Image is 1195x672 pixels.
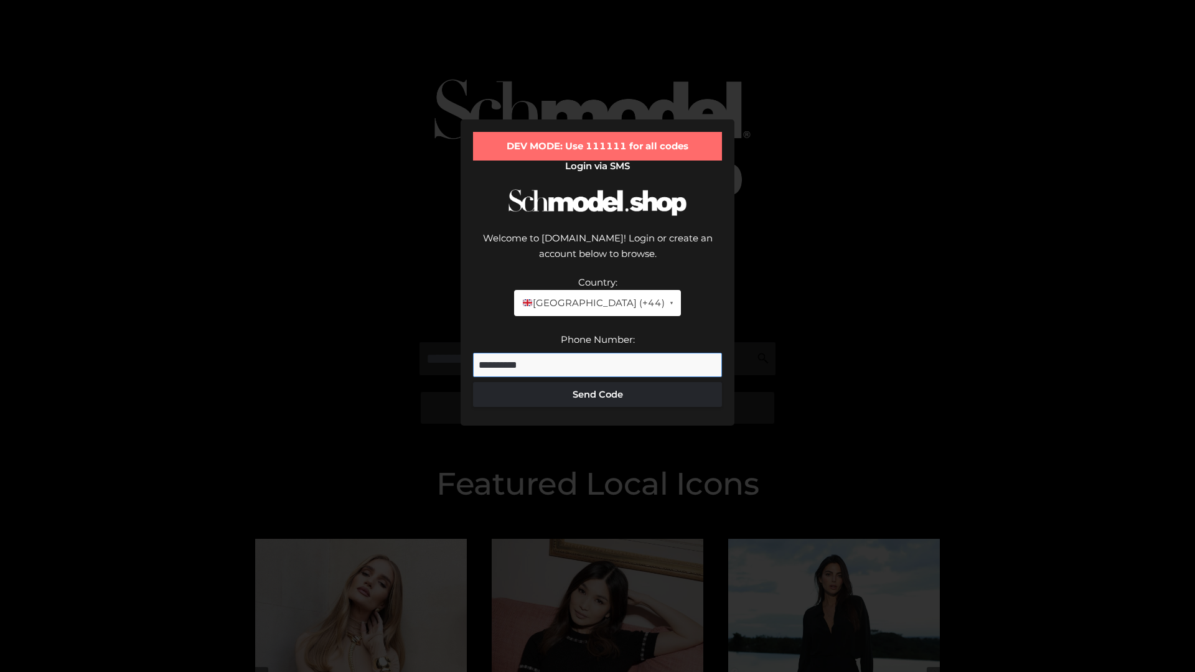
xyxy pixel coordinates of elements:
[561,334,635,345] label: Phone Number:
[523,298,532,307] img: 🇬🇧
[504,178,691,227] img: Schmodel Logo
[473,161,722,172] h2: Login via SMS
[473,382,722,407] button: Send Code
[522,295,664,311] span: [GEOGRAPHIC_DATA] (+44)
[473,230,722,274] div: Welcome to [DOMAIN_NAME]! Login or create an account below to browse.
[473,132,722,161] div: DEV MODE: Use 111111 for all codes
[578,276,617,288] label: Country:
